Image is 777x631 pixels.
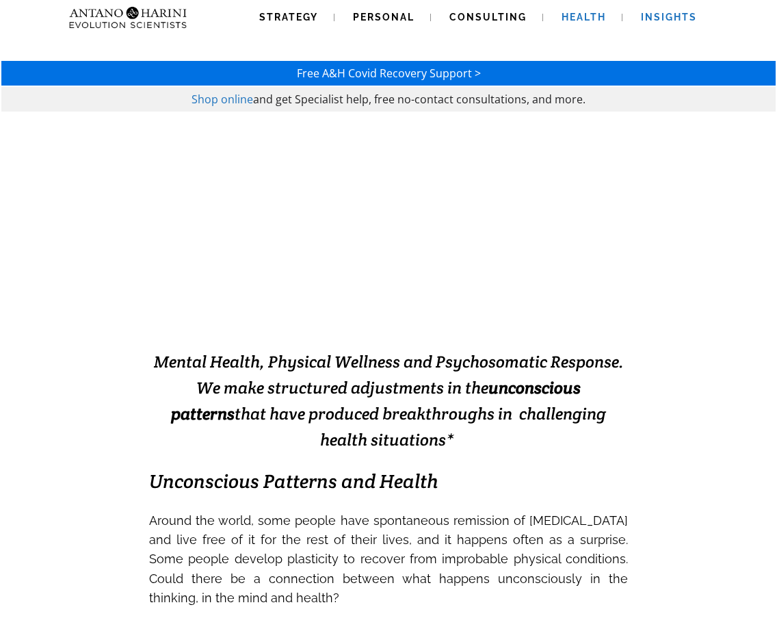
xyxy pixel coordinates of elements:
strong: patterns [171,403,235,424]
span: Strategy [259,12,318,23]
span: Around the world, some people have spontaneous remission of [MEDICAL_DATA] and live free of it fo... [149,513,628,605]
span: Consulting [449,12,527,23]
span: and get Specialist help, free no-contact consultations, and more. [253,92,585,107]
a: Shop online [192,92,253,107]
span: Mental Health, Physical Wellness and Psychosomatic Response. We make structured adjustments in th... [154,351,624,450]
em: Unconscious Patterns and Health [149,469,438,493]
a: Free A&H Covid Recovery Support > [297,66,481,81]
strong: unconscious [488,377,581,398]
span: Solving Impossible Situations [224,253,553,320]
span: Health [562,12,606,23]
span: Personal [353,12,414,23]
span: Insights [641,12,697,23]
